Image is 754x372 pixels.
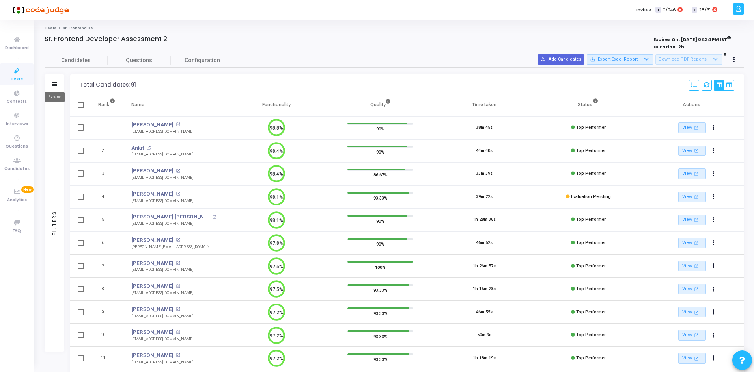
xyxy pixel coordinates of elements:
div: [EMAIL_ADDRESS][DOMAIN_NAME] [131,336,194,342]
mat-icon: open_in_new [176,330,180,335]
button: Actions [708,215,719,226]
div: 38m 45s [476,124,493,131]
span: | [687,6,688,14]
a: [PERSON_NAME] [131,190,174,198]
mat-icon: open_in_new [693,240,700,246]
mat-icon: open_in_new [176,353,180,357]
div: Time taken [472,100,496,109]
div: [EMAIL_ADDRESS][DOMAIN_NAME] [131,290,194,296]
td: 8 [90,278,123,301]
span: I [692,7,697,13]
span: T [655,7,661,13]
mat-icon: open_in_new [693,170,700,177]
span: 0/246 [663,7,676,13]
span: FAQ [13,228,21,235]
span: Interviews [6,121,28,128]
mat-icon: open_in_new [212,215,216,219]
span: Dashboard [5,45,29,52]
div: 39m 22s [476,194,493,200]
img: logo [10,2,69,18]
td: 11 [90,347,123,370]
span: Top Performer [576,286,606,291]
mat-icon: open_in_new [693,147,700,154]
td: 5 [90,208,123,231]
th: Quality [328,94,433,116]
a: [PERSON_NAME] [131,282,174,290]
div: Name [131,100,144,109]
h4: Sr. Frontend Developer Assessment 2 [45,35,167,43]
span: 93.33% [373,309,388,317]
th: Rank [90,94,123,116]
span: 90% [376,148,384,155]
button: Actions [708,307,719,318]
div: 50m 9s [477,332,491,339]
div: 1h 28m 36s [473,217,496,223]
button: Actions [708,284,719,295]
a: [PERSON_NAME] [131,167,174,175]
td: 3 [90,162,123,185]
span: 93.33% [373,355,388,363]
mat-icon: open_in_new [693,309,700,316]
td: 6 [90,231,123,255]
div: [EMAIL_ADDRESS][DOMAIN_NAME] [131,175,194,181]
span: Evaluation Pending [571,194,611,199]
a: View [678,261,706,272]
a: View [678,307,706,318]
td: 7 [90,255,123,278]
button: Actions [708,261,719,272]
a: [PERSON_NAME] [131,259,174,267]
button: Actions [708,353,719,364]
nav: breadcrumb [45,26,744,31]
strong: Expires On : [DATE] 02:34 PM IST [653,34,731,43]
a: Tests [45,26,56,30]
a: View [678,353,706,364]
mat-icon: open_in_new [693,355,700,362]
span: Candidates [45,56,108,65]
label: Invites: [636,7,652,13]
div: [EMAIL_ADDRESS][DOMAIN_NAME] [131,313,194,319]
span: Top Performer [576,240,606,245]
span: Tests [11,76,23,83]
span: 100% [375,263,386,271]
div: 44m 40s [476,148,493,154]
button: Download PDF Reports [655,54,722,65]
a: [PERSON_NAME] [PERSON_NAME] [131,213,210,221]
td: 2 [90,139,123,163]
div: 1h 15m 23s [473,286,496,292]
span: Top Performer [576,332,606,337]
a: Ankit [131,144,144,152]
mat-icon: open_in_new [176,307,180,311]
mat-icon: person_add_alt [541,57,546,62]
span: 90% [376,240,384,248]
div: Filters [51,180,58,266]
mat-icon: save_alt [590,57,595,62]
span: Top Performer [576,148,606,153]
mat-icon: open_in_new [176,284,180,289]
td: 10 [90,324,123,347]
div: [PERSON_NAME][EMAIL_ADDRESS][DOMAIN_NAME] [131,244,216,250]
mat-icon: open_in_new [176,169,180,173]
span: 90% [376,217,384,225]
span: 93.33% [373,194,388,202]
button: Add Candidates [538,54,584,65]
button: Export Excel Report [587,54,653,65]
td: 1 [90,116,123,139]
mat-icon: open_in_new [146,146,151,150]
mat-icon: open_in_new [693,124,700,131]
span: Analytics [7,197,27,204]
mat-icon: open_in_new [693,332,700,339]
a: View [678,284,706,294]
a: View [678,122,706,133]
span: Questions [108,56,171,65]
div: 46m 55s [476,309,493,316]
span: Top Performer [576,309,606,315]
span: Top Performer [576,263,606,268]
td: 4 [90,185,123,209]
a: View [678,192,706,202]
span: Contests [7,98,27,105]
button: Actions [708,191,719,202]
a: View [678,215,706,225]
span: Top Performer [576,171,606,176]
